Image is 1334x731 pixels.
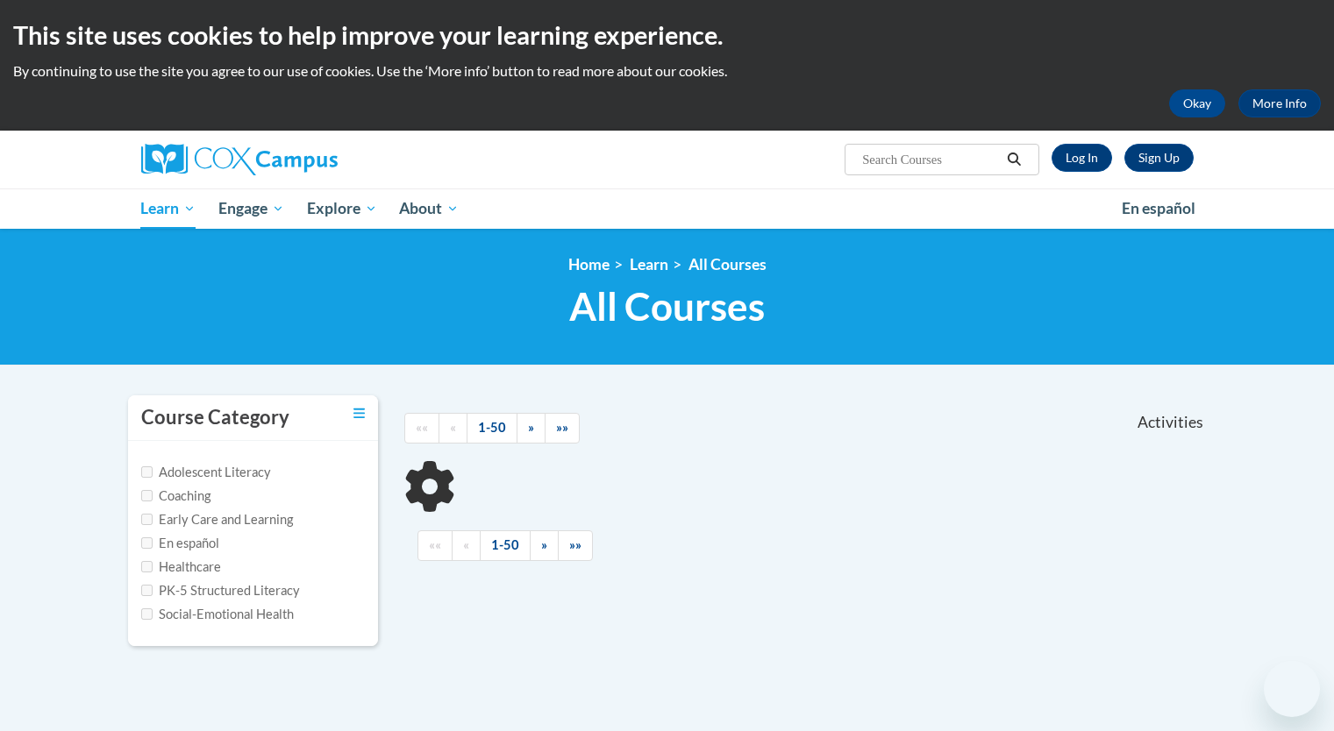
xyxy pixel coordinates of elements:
a: Begining [404,413,439,444]
a: Previous [452,530,481,561]
label: Social-Emotional Health [141,605,294,624]
span: « [463,537,469,552]
h3: Course Category [141,404,289,431]
input: Checkbox for Options [141,561,153,572]
a: En español [1110,190,1207,227]
button: Okay [1169,89,1225,117]
a: Begining [417,530,453,561]
a: Toggle collapse [353,404,365,423]
label: Coaching [141,486,210,506]
label: Early Care and Learning [141,510,293,529]
input: Checkbox for Options [141,608,153,620]
a: End [558,530,593,561]
span: En español [1122,199,1195,217]
a: Learn [630,255,668,273]
a: More Info [1238,89,1321,117]
label: En español [141,534,219,553]
a: Next [530,530,559,561]
span: Engage [218,198,284,219]
span: All Courses [569,283,765,330]
a: End [545,413,580,444]
button: Search [1001,149,1027,170]
span: Learn [140,198,196,219]
a: Cox Campus [141,144,474,175]
span: » [528,420,534,435]
span: »» [556,420,568,435]
p: By continuing to use the site you agree to our use of cookies. Use the ‘More info’ button to read... [13,61,1321,81]
a: Explore [296,188,389,229]
a: All Courses [688,255,767,273]
input: Checkbox for Options [141,514,153,525]
a: 1-50 [480,530,531,561]
span: «« [416,420,428,435]
input: Search Courses [860,149,1001,170]
a: Register [1124,144,1194,172]
a: Previous [439,413,467,444]
a: Learn [130,188,208,229]
input: Checkbox for Options [141,490,153,501]
span: Explore [307,198,377,219]
label: Adolescent Literacy [141,463,271,482]
a: Home [568,255,610,273]
span: »» [569,537,581,552]
input: Checkbox for Options [141,466,153,478]
a: Log In [1052,144,1112,172]
img: Cox Campus [141,144,338,175]
a: 1-50 [467,413,517,444]
a: Next [517,413,546,444]
iframe: Button to launch messaging window [1264,661,1320,717]
span: «« [429,537,441,552]
span: Activities [1138,413,1203,432]
input: Checkbox for Options [141,537,153,549]
a: About [388,188,470,229]
span: « [450,420,456,435]
span: About [399,198,459,219]
div: Main menu [115,188,1220,229]
span: » [541,537,547,552]
a: Engage [207,188,296,229]
label: Healthcare [141,557,221,577]
h2: This site uses cookies to help improve your learning experience. [13,18,1321,53]
input: Checkbox for Options [141,585,153,596]
label: PK-5 Structured Literacy [141,581,300,600]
